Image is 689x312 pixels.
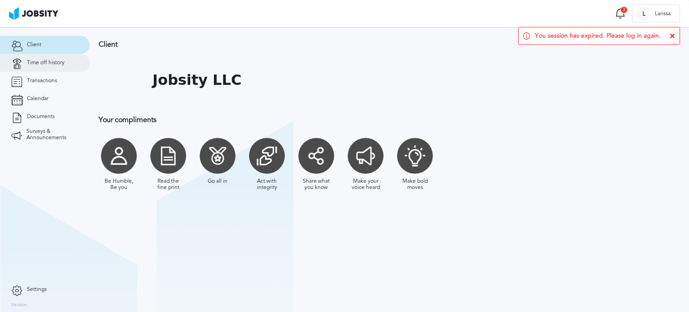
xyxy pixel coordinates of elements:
span: Documents [27,114,55,120]
button: LLarissa [632,4,680,22]
div: Read the fine print [153,178,184,191]
label: Version: [11,303,28,308]
img: ab4bad089aa723f57921c736e9817d99.png [9,7,58,20]
span: Client [27,42,41,48]
div: 3 [620,6,628,13]
span: Transactions [27,78,57,84]
span: Calendar [27,96,48,102]
div: Make your voice heard [350,178,381,191]
div: Make bold moves [399,178,431,191]
h3: Client [99,40,585,48]
div: Share what you know [301,178,332,191]
div: Be Humble, Be you [103,178,135,191]
span: Settings [27,286,47,293]
div: Go all in [208,178,227,185]
div: L [637,7,650,21]
span: Time off history [27,60,65,66]
h1: Jobsity LLC [153,72,241,88]
span: You session has expired. Please log in again. [535,32,661,40]
div: Act with integrity [251,178,283,191]
span: Surveys & Announcements [26,128,78,141]
h3: Your compliments [99,116,585,124]
span: Larissa [650,11,675,17]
